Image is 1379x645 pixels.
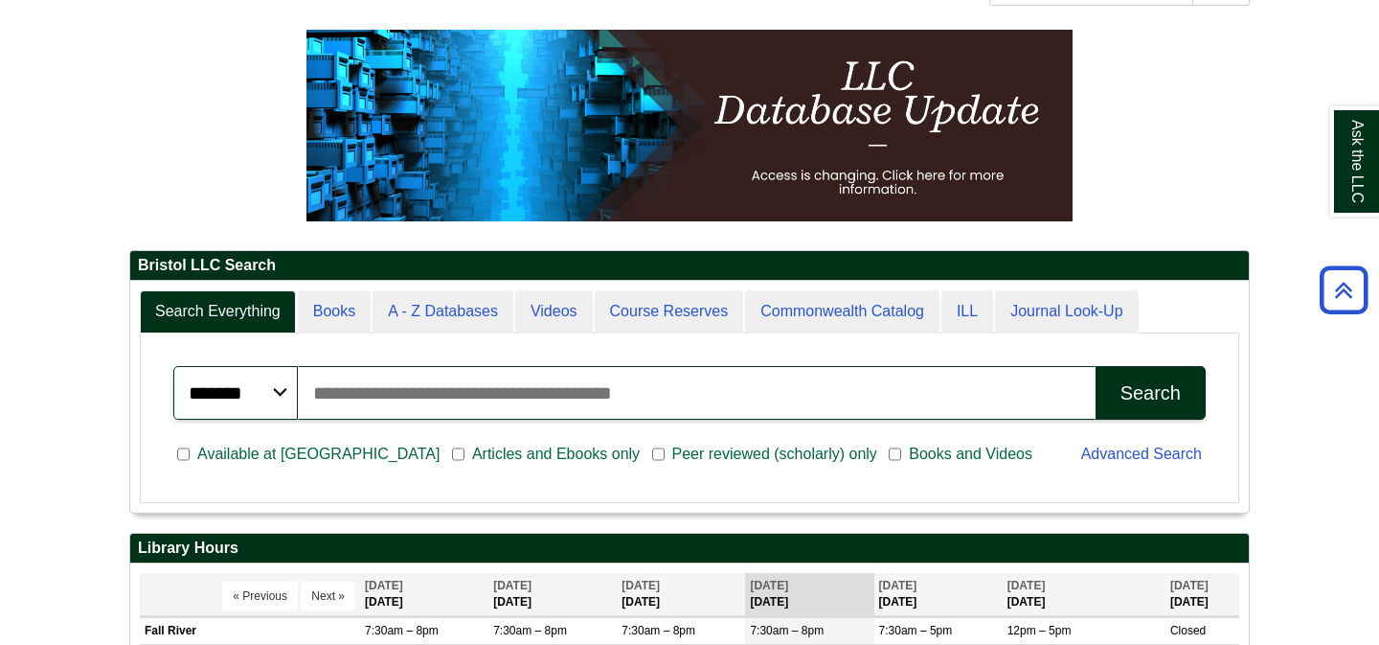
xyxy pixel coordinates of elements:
[1313,277,1374,303] a: Back to Top
[190,443,447,466] span: Available at [GEOGRAPHIC_DATA]
[750,579,788,592] span: [DATE]
[1096,366,1206,420] button: Search
[889,446,901,463] input: Books and Videos
[745,573,873,616] th: [DATE]
[1003,573,1165,616] th: [DATE]
[622,624,695,637] span: 7:30am – 8pm
[879,579,917,592] span: [DATE]
[130,534,1249,564] h2: Library Hours
[1081,446,1202,462] a: Advanced Search
[941,290,993,334] a: ILL
[488,573,617,616] th: [DATE]
[306,30,1073,221] img: HTML tutorial
[464,443,647,466] span: Articles and Ebooks only
[995,290,1138,334] a: Journal Look-Up
[493,624,567,637] span: 7:30am – 8pm
[365,579,403,592] span: [DATE]
[452,446,464,463] input: Articles and Ebooks only
[373,290,513,334] a: A - Z Databases
[177,446,190,463] input: Available at [GEOGRAPHIC_DATA]
[493,579,531,592] span: [DATE]
[1170,579,1209,592] span: [DATE]
[617,573,745,616] th: [DATE]
[652,446,665,463] input: Peer reviewed (scholarly) only
[1007,624,1072,637] span: 12pm – 5pm
[665,443,885,466] span: Peer reviewed (scholarly) only
[622,579,660,592] span: [DATE]
[360,573,488,616] th: [DATE]
[365,624,439,637] span: 7:30am – 8pm
[301,582,355,610] button: Next »
[745,290,939,334] a: Commonwealth Catalog
[130,251,1249,281] h2: Bristol LLC Search
[1170,624,1206,637] span: Closed
[595,290,744,334] a: Course Reserves
[1007,579,1046,592] span: [DATE]
[222,582,298,610] button: « Previous
[874,573,1003,616] th: [DATE]
[1120,382,1181,404] div: Search
[750,624,824,637] span: 7:30am – 8pm
[140,618,360,645] td: Fall River
[901,443,1040,466] span: Books and Videos
[298,290,371,334] a: Books
[140,290,296,334] a: Search Everything
[1165,573,1239,616] th: [DATE]
[515,290,593,334] a: Videos
[879,624,953,637] span: 7:30am – 5pm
